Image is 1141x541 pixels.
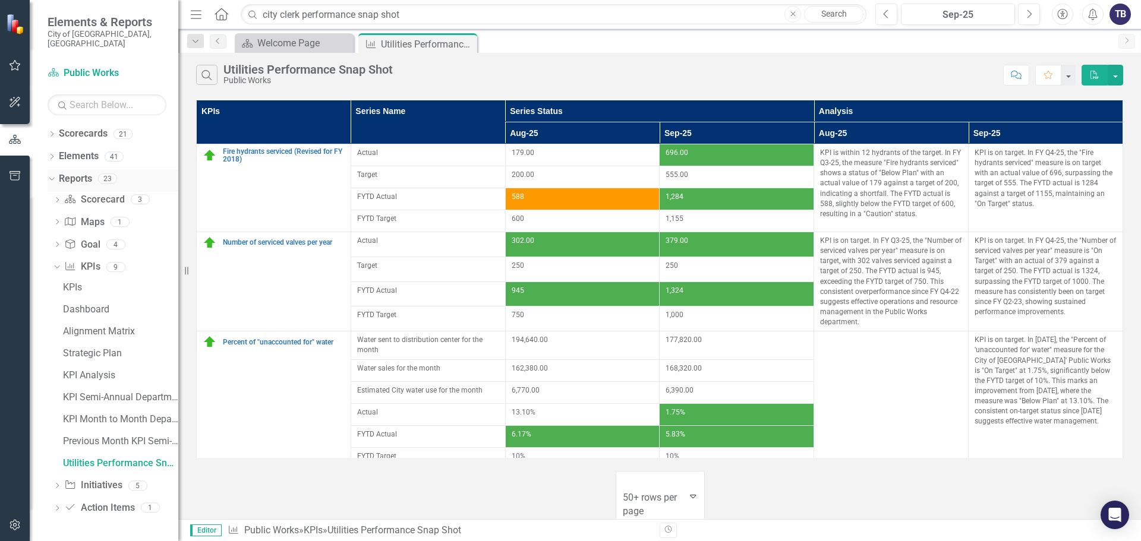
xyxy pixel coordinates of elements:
[975,236,1117,317] p: KPI is on target. In FY Q4-25, the "Number of serviced valves per year" measure is "On Target" wi...
[114,129,133,139] div: 21
[228,524,651,537] div: » »
[63,326,178,337] div: Alignment Matrix
[814,144,969,232] td: Double-Click to Edit
[660,331,814,359] td: Double-Click to Edit
[98,174,117,184] div: 23
[820,148,962,219] p: KPI is within 12 hydrants of the target. In FY Q3-25, the measure "Fire hydrants serviced" shows ...
[1101,501,1129,529] div: Open Intercom Messenger
[223,63,393,76] div: Utilities Performance Snap Shot
[128,480,147,491] div: 5
[660,359,814,381] td: Double-Click to Edit
[64,479,122,492] a: Initiatives
[505,144,660,166] td: Double-Click to Edit
[975,335,1117,426] p: KPI is on target. In [DATE], the "Percent of 'unaccounted for' water" measure for the City of [GE...
[357,451,499,461] span: FYTD Target
[814,232,969,331] td: Double-Click to Edit
[223,338,345,346] a: Percent of "unaccounted for" water
[351,331,505,359] td: Double-Click to Edit
[666,236,688,245] span: 379.00
[238,36,351,50] a: Welcome Page
[505,232,660,257] td: Double-Click to Edit
[505,166,660,188] td: Double-Click to Edit
[357,170,499,180] span: Target
[190,524,222,536] span: Editor
[804,6,863,23] a: Search
[131,195,150,205] div: 3
[64,238,100,252] a: Goal
[197,331,351,469] td: Double-Click to Edit Right Click for Context Menu
[60,366,178,385] a: KPI Analysis
[505,257,660,281] td: Double-Click to Edit
[357,363,499,374] span: Water sales for the month
[63,348,178,359] div: Strategic Plan
[660,381,814,403] td: Double-Click to Edit
[223,239,345,246] a: Number of serviced valves per year
[666,386,694,394] span: 6,390.00
[666,192,683,201] span: 1,284
[357,407,499,417] span: Actual
[48,15,166,29] span: Elements & Reports
[660,257,814,281] td: Double-Click to Edit
[60,322,178,341] a: Alignment Matrix
[512,286,524,295] span: 945
[512,452,525,460] span: 10%
[357,335,499,355] span: Water sent to distribution center for the month
[666,408,685,416] span: 1.75%
[666,148,688,157] span: 696.00
[505,331,660,359] td: Double-Click to Edit
[351,381,505,403] td: Double-Click to Edit
[141,503,160,513] div: 1
[969,144,1123,232] td: Double-Click to Edit
[505,381,660,403] td: Double-Click to Edit
[357,236,499,246] span: Actual
[666,430,685,438] span: 5.83%
[905,8,1011,22] div: Sep-25
[512,311,524,319] span: 750
[351,257,505,281] td: Double-Click to Edit
[505,359,660,381] td: Double-Click to Edit
[327,524,461,536] div: Utilities Performance Snap Shot
[48,29,166,49] small: City of [GEOGRAPHIC_DATA], [GEOGRAPHIC_DATA]
[1110,4,1131,25] button: TB
[64,216,104,229] a: Maps
[820,236,962,327] p: KPI is on target. In FY Q3-25, the "Number of serviced valves per year" measure is on target, wit...
[666,364,702,372] span: 168,320.00
[63,458,178,469] div: Utilities Performance Snap Shot
[63,436,178,447] div: Previous Month KPI Semi-Annual Department Report
[48,67,166,80] a: Public Works
[60,410,178,429] a: KPI Month to Month Department Report
[505,447,660,469] td: Double-Click to Edit
[660,232,814,257] td: Double-Click to Edit
[60,454,178,473] a: Utilities Performance Snap Shot
[666,170,688,179] span: 555.00
[63,370,178,381] div: KPI Analysis
[512,170,534,179] span: 200.00
[351,232,505,257] td: Double-Click to Edit
[660,166,814,188] td: Double-Click to Edit
[357,192,499,202] span: FYTD Actual
[63,304,178,315] div: Dashboard
[351,144,505,166] td: Double-Click to Edit
[357,385,499,396] span: Estimated City water use for the month
[64,193,124,207] a: Scorecard
[203,335,217,349] img: On Target
[512,192,524,201] span: 588
[59,150,99,163] a: Elements
[969,331,1123,469] td: Double-Click to Edit
[357,148,499,158] span: Actual
[244,524,299,536] a: Public Works
[304,524,323,536] a: KPIs
[901,4,1015,25] button: Sep-25
[357,429,499,439] span: FYTD Actual
[6,13,27,34] img: ClearPoint Strategy
[351,447,505,469] td: Double-Click to Edit
[666,311,683,319] span: 1,000
[59,127,108,141] a: Scorecards
[814,331,969,469] td: Double-Click to Edit
[63,392,178,403] div: KPI Semi-Annual Department Report
[106,239,125,249] div: 4
[203,236,217,250] img: On Target
[64,260,100,274] a: KPIs
[623,491,678,518] div: 50+ rows per page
